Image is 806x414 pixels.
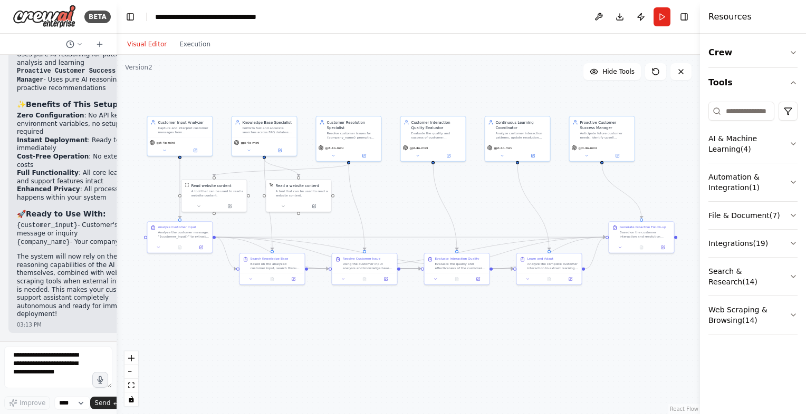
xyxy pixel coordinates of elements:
button: fit view [124,379,138,392]
g: Edge from 2411a78e-e15e-402e-bb22-eea7a2ffd00e to 58070adf-a0d5-45a6-b475-af37a6bf29e8 [599,164,644,218]
button: Open in side panel [434,153,464,159]
button: Open in side panel [561,276,579,282]
li: - Uses pure AI reasoning for proactive recommendations [17,67,147,93]
div: Continuous Learning Coordinator [496,120,547,130]
button: Hide right sidebar [677,9,692,24]
button: Switch to previous chat [62,38,87,51]
button: Crew [708,38,798,67]
strong: Enhanced Privacy [17,185,80,193]
div: Customer Input Analyzer [158,120,209,125]
div: BETA [84,11,111,23]
div: Analyze customer interaction patterns, update resolution strategies based on feedback, refine res... [496,131,547,140]
g: Edge from 9f6375b1-6747-41f8-8f52-92bd40355f64 to 3fb25afc-7c66-40ed-aaa4-ca9f13b934a0 [177,159,183,218]
button: zoom in [124,351,138,365]
img: ScrapeWebsiteTool [185,183,189,187]
div: A tool that can be used to read a website content. [191,189,243,198]
button: No output available [353,276,376,282]
div: ScrapeWebsiteToolRead website contentA tool that can be used to read a website content. [181,179,247,212]
div: Knowledge Base Specialist [242,120,293,125]
div: Read website content [191,183,231,188]
li: : No external API costs [17,153,147,169]
li: - Uses pure AI reasoning for pattern analysis and learning [17,42,147,67]
button: Tools [708,68,798,97]
button: Open in side panel [518,153,548,159]
button: Visual Editor [121,38,173,51]
div: Analyze Customer InputAnalyze the customer message: "{customer_input}" to extract key information... [147,221,213,253]
img: ScrapeElementFromWebsiteTool [269,183,273,187]
button: Hide left sidebar [123,9,138,24]
li: - Your company name [17,238,147,247]
button: toggle interactivity [124,392,138,406]
button: Click to speak your automation idea [92,372,108,388]
li: : Ready to run immediately [17,136,147,153]
span: Send [94,399,110,407]
li: - Customer's message or inquiry [17,221,147,238]
strong: Cost-Free Operation [17,153,89,160]
span: gpt-4o-mini [579,146,597,150]
button: Improve [4,396,50,410]
div: Customer Interaction Quality EvaluatorEvaluate the quality and success of customer interactions, ... [400,116,466,162]
span: gpt-4o-mini [494,146,513,150]
li: : All core learning and support features intact [17,169,147,185]
div: Generate Proactive Follow-upBased on the customer interaction and resolution provided, create pro... [609,221,675,253]
button: Open in side panel [377,276,395,282]
div: Analyze the complete customer interaction to extract learning insights and update future strategi... [527,262,579,270]
p: The system will now rely on the powerful reasoning capabilities of the AI agents themselves, comb... [17,253,147,319]
div: Search Knowledge Base [250,257,288,261]
button: Open in side panel [180,147,210,154]
a: React Flow attribution [670,406,698,412]
div: Customer Input AnalyzerCapture and interpret customer messages from {customer_input}, identifying... [147,116,213,156]
div: 03:13 PM [17,321,147,329]
button: No output available [261,276,283,282]
div: Resolve Customer Issue [342,257,380,261]
div: Version 2 [125,63,152,72]
div: Proactive Customer Success ManagerAnticipate future customer needs, identify upsell opportunities... [569,116,635,162]
g: Edge from 3fb25afc-7c66-40ed-aaa4-ca9f13b934a0 to 58070adf-a0d5-45a6-b475-af37a6bf29e8 [216,234,606,240]
h3: 🚀 [17,209,147,219]
span: Hide Tools [602,67,635,76]
button: Open in side panel [215,203,245,210]
h4: Resources [708,11,752,23]
g: Edge from badf8050-5c09-4804-bcec-a337e7f8ed62 to 160d29d5-fae0-484f-b7b7-8ab201718564 [346,164,367,250]
button: Send [90,397,123,409]
h3: ✨ [17,99,147,110]
button: Integrations(19) [708,230,798,257]
span: Improve [20,399,45,407]
div: Proactive Customer Success Manager [580,120,631,130]
div: Evaluate Interaction QualityEvaluate the quality and effectiveness of the customer service intera... [424,253,490,285]
div: Based on the analyzed customer input, search through {company_name} knowledge base, FAQ documents... [250,262,301,270]
button: Open in side panel [654,244,671,251]
div: Resolve customer issues for {company_name} promptly and accurately by searching knowledge bases, ... [327,131,378,140]
code: {customer_input} [17,222,78,229]
div: Using the customer input analysis and knowledge base search results, craft a comprehensive resolu... [342,262,394,270]
div: Perform fast and accurate searches across FAQ databases, API documentation, and internal knowledg... [242,126,293,134]
button: Automation & Integration(1) [708,163,798,201]
div: Search Knowledge BaseBased on the analyzed customer input, search through {company_name} knowledg... [239,253,305,285]
li: : All processing happens within your system [17,185,147,202]
span: gpt-4o-mini [325,146,343,150]
li: : No API keys, no environment variables, no setup required [17,112,147,136]
div: A tool that can be used to read a website content. [275,189,328,198]
div: Resolve Customer IssueUsing the customer input analysis and knowledge base search results, craft ... [331,253,397,285]
button: No output available [446,276,468,282]
g: Edge from e3422466-d809-4faf-a351-1dc0d905f6c1 to 9f9fe853-a09b-4263-92cb-35720052fdec [515,164,552,250]
g: Edge from 9f9fe853-a09b-4263-92cb-35720052fdec to 58070adf-a0d5-45a6-b475-af37a6bf29e8 [585,234,606,271]
button: File & Document(7) [708,202,798,229]
strong: Instant Deployment [17,136,88,144]
div: Anticipate future customer needs, identify upsell opportunities, generate proactive recommendatio... [580,131,631,140]
div: ScrapeElementFromWebsiteToolRead a website contentA tool that can be used to read a website content. [265,179,331,212]
strong: Full Functionality [17,169,79,176]
button: Open in side panel [469,276,487,282]
div: Based on the customer interaction and resolution provided, create proactive follow-up recommendat... [620,230,671,239]
button: AI & Machine Learning(4) [708,125,798,163]
span: gpt-4o-mini [410,146,428,150]
div: Customer Resolution Specialist [327,120,378,130]
div: Learn and Adapt [527,257,554,261]
div: Evaluate the quality and success of customer interactions, determine if issues were resolved sati... [411,131,463,140]
button: No output available [630,244,653,251]
button: Open in side panel [602,153,632,159]
strong: Ready to Use With: [26,210,106,218]
div: React Flow controls [124,351,138,406]
strong: Zero Configuration [17,112,84,119]
div: Analyze Customer Input [158,225,196,229]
